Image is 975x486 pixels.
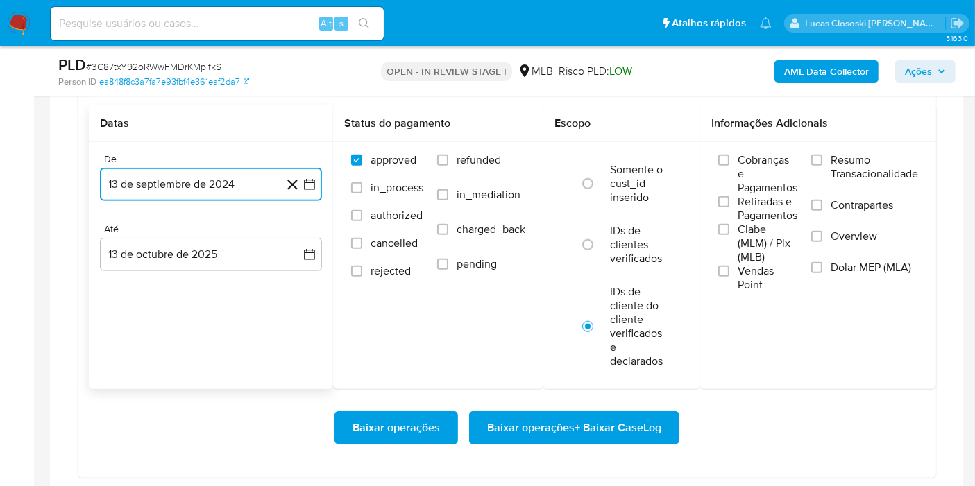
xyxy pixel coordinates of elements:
[99,76,249,88] a: ea848f8c3a7fa7e93fbf4e361eaf2da7
[774,60,879,83] button: AML Data Collector
[518,64,553,79] div: MLB
[51,15,384,33] input: Pesquise usuários ou casos...
[86,60,221,73] span: # 3C87txY92oRWwFMDrKMpIfkS
[905,60,932,83] span: Ações
[806,17,946,30] p: lucas.clososki@mercadolivre.com
[760,17,772,29] a: Notificações
[381,62,512,81] p: OPEN - IN REVIEW STAGE I
[895,60,956,83] button: Ações
[58,76,96,88] b: Person ID
[950,16,965,31] a: Sair
[609,63,632,79] span: LOW
[784,60,869,83] b: AML Data Collector
[672,16,746,31] span: Atalhos rápidos
[339,17,344,30] span: s
[58,53,86,76] b: PLD
[321,17,332,30] span: Alt
[559,64,632,79] span: Risco PLD:
[946,33,968,44] span: 3.163.0
[350,14,378,33] button: search-icon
